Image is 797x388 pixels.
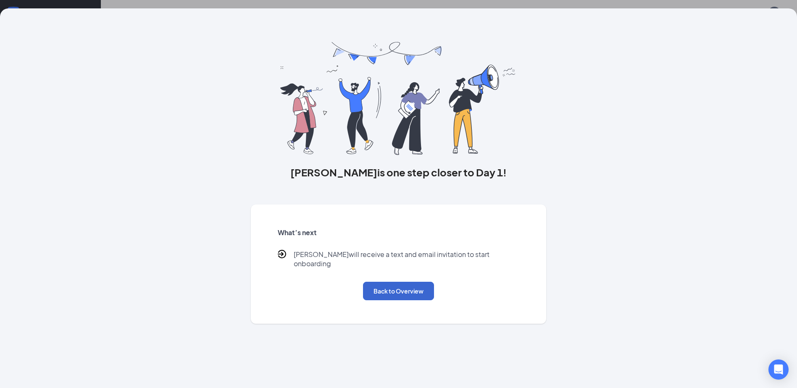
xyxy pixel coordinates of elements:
div: Open Intercom Messenger [768,359,789,380]
button: Back to Overview [363,282,434,300]
p: [PERSON_NAME] will receive a text and email invitation to start onboarding [294,250,520,268]
img: you are all set [280,42,517,155]
h5: What’s next [278,228,520,237]
h3: [PERSON_NAME] is one step closer to Day 1! [251,165,547,179]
